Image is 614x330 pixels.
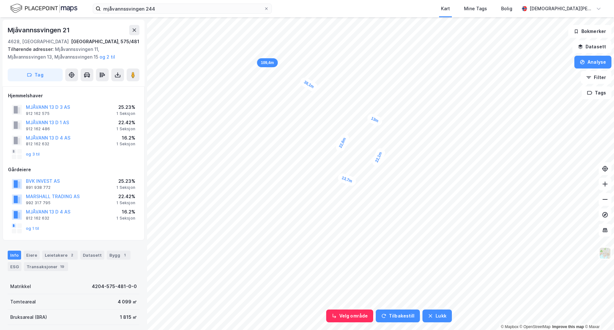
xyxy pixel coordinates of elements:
div: Transaksjoner [24,262,68,271]
div: 891 938 772 [26,185,51,190]
div: 2 [69,252,75,258]
button: Lukk [422,310,452,322]
div: 4 099 ㎡ [118,298,137,306]
div: 912 162 486 [26,126,50,132]
button: Datasett [572,40,611,53]
div: Eiere [24,251,40,260]
div: Kart [441,5,450,12]
button: Tag [8,68,63,81]
img: Z [599,247,611,259]
div: 1 Seksjon [116,200,135,205]
button: Filter [581,71,611,84]
button: Analyse [574,56,611,68]
div: Kontrollprogram for chat [582,299,614,330]
div: Map marker [335,133,350,153]
a: Improve this map [552,325,584,329]
div: 992 317 795 [26,200,51,205]
img: logo.f888ab2527a4732fd821a326f86c7f29.svg [10,3,77,14]
div: Map marker [371,147,386,167]
div: 912 162 575 [26,111,50,116]
div: 16.2% [116,208,135,216]
div: Mjåvannssvingen 11, Mjåvannssvingen 13, Mjåvannssvingen 15 [8,45,134,61]
div: Info [8,251,21,260]
button: Tags [582,86,611,99]
div: 22.42% [116,193,135,200]
button: Velg område [326,310,373,322]
div: Hjemmelshaver [8,92,139,100]
div: [DEMOGRAPHIC_DATA][PERSON_NAME] [530,5,594,12]
div: Tomteareal [10,298,36,306]
a: Mapbox [501,325,518,329]
div: Leietakere [42,251,78,260]
div: Mine Tags [464,5,487,12]
div: 25.23% [116,177,135,185]
div: Datasett [80,251,104,260]
div: ESG [8,262,21,271]
button: Bokmerker [568,25,611,38]
div: 1 Seksjon [116,216,135,221]
div: Bygg [107,251,130,260]
div: 19 [59,263,66,270]
div: Bruksareal (BRA) [10,313,47,321]
div: 25.23% [116,103,135,111]
div: Matrikkel [10,283,31,290]
div: 4204-575-481-0-0 [92,283,137,290]
div: 812 162 632 [26,141,49,147]
div: 1 Seksjon [116,141,135,147]
div: Map marker [257,58,278,67]
div: 1 Seksjon [116,111,135,116]
div: 4628, [GEOGRAPHIC_DATA] [8,38,69,45]
div: 1 [122,252,128,258]
input: Søk på adresse, matrikkel, gårdeiere, leietakere eller personer [101,4,264,13]
a: OpenStreetMap [520,325,551,329]
iframe: Chat Widget [582,299,614,330]
span: Tilhørende adresser: [8,46,55,52]
div: Map marker [299,76,319,93]
div: 16.2% [116,134,135,142]
div: Gårdeiere [8,166,139,173]
div: Map marker [366,112,383,127]
div: Mjåvannssvingen 21 [8,25,71,35]
div: 1 815 ㎡ [120,313,137,321]
div: [GEOGRAPHIC_DATA], 575/481 [71,38,139,45]
div: 1 Seksjon [116,185,135,190]
div: Map marker [337,172,357,187]
div: 1 Seksjon [116,126,135,132]
div: 812 162 632 [26,216,49,221]
div: Bolig [501,5,512,12]
div: 22.42% [116,119,135,126]
button: Tilbakestill [376,310,420,322]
